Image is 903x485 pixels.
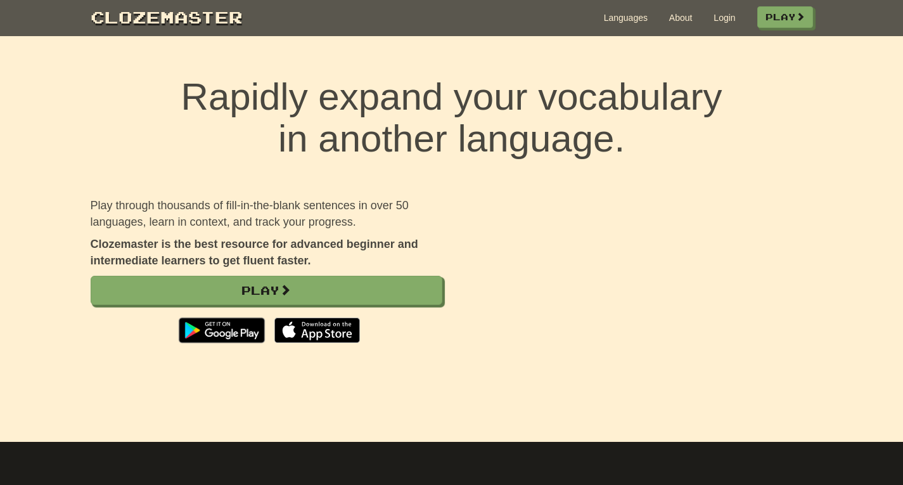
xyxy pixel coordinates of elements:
strong: Clozemaster is the best resource for advanced beginner and intermediate learners to get fluent fa... [91,238,418,267]
a: Play [757,6,813,28]
a: About [669,11,693,24]
a: Login [714,11,735,24]
img: Download_on_the_App_Store_Badge_US-UK_135x40-25178aeef6eb6b83b96f5f2d004eda3bffbb37122de64afbaef7... [274,318,360,343]
a: Clozemaster [91,5,243,29]
img: Get it on Google Play [172,311,271,349]
a: Languages [604,11,648,24]
a: Play [91,276,442,305]
p: Play through thousands of fill-in-the-blank sentences in over 50 languages, learn in context, and... [91,198,442,230]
